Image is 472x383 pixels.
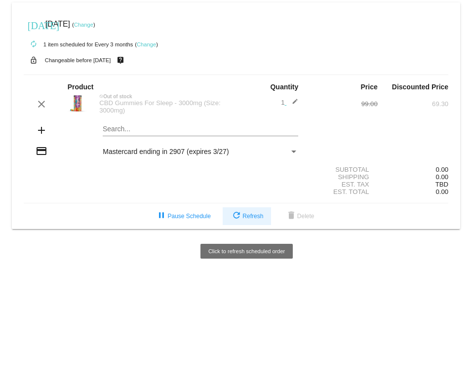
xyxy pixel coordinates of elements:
div: Subtotal [307,166,377,173]
a: Change [137,41,156,47]
mat-icon: live_help [115,54,126,67]
span: Pause Schedule [156,213,210,220]
mat-icon: refresh [231,210,242,222]
span: 1 [281,99,298,106]
button: Pause Schedule [148,207,218,225]
span: Mastercard ending in 2907 (expires 3/27) [103,148,229,155]
div: Est. Tax [307,181,377,188]
div: Shipping [307,173,377,181]
mat-icon: [DATE] [28,19,39,31]
span: Delete [285,213,315,220]
span: 0.00 [435,188,448,195]
mat-icon: pause [156,210,167,222]
button: Delete [277,207,322,225]
mat-icon: not_interested [99,94,103,98]
mat-icon: delete [285,210,297,222]
div: Est. Total [307,188,377,195]
mat-select: Payment Method [103,148,298,155]
mat-icon: clear [36,98,47,110]
a: Change [74,22,93,28]
button: Refresh [223,207,271,225]
img: image_6483441.jpg [68,93,87,113]
span: TBD [435,181,448,188]
div: 69.30 [378,100,448,108]
div: Out of stock [94,94,236,99]
input: Search... [103,125,298,133]
small: Changeable before [DATE] [45,57,111,63]
mat-icon: edit [286,98,298,110]
div: 99.00 [307,100,377,108]
strong: Price [361,83,378,91]
mat-icon: credit_card [36,145,47,157]
span: Refresh [231,213,263,220]
span: 0.00 [435,173,448,181]
div: 0.00 [378,166,448,173]
div: CBD Gummies For Sleep - 3000mg (Size: 3000mg) [94,99,236,114]
small: ( ) [135,41,158,47]
strong: Quantity [270,83,298,91]
small: 1 item scheduled for Every 3 months [24,41,133,47]
mat-icon: add [36,124,47,136]
strong: Product [68,83,94,91]
mat-icon: lock_open [28,54,39,67]
small: ( ) [72,22,95,28]
mat-icon: autorenew [28,38,39,50]
strong: Discounted Price [392,83,448,91]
